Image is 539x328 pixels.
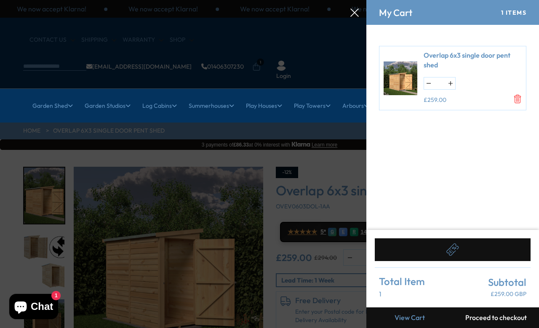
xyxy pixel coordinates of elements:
h4: My Cart [379,7,412,18]
a: Play Towers [294,95,331,116]
a: Play Houses [246,95,282,116]
inbox-online-store-chat: Shopify online store chat [7,294,61,321]
a: Remove Overlap 6x3 single door pent shed [513,95,522,103]
div: 1 Items [501,9,526,16]
ins: £259.00 [424,96,446,104]
a: Log Cabins [142,95,177,116]
a: Summerhouses [189,95,234,116]
a: Garden Shed [32,95,73,116]
p: £259.00 GBP [488,290,526,299]
a: View Cart [366,307,453,328]
span: Total Item [379,276,425,286]
button: Proceed to checkout [453,307,539,328]
p: 1 [379,289,425,299]
a: Overlap 6x3 single door pent shed [424,51,522,69]
span: Subtotal [488,277,526,287]
a: Arbours [342,95,369,116]
input: Quantity for Overlap 6x3 single door pent shed [433,77,446,89]
a: Garden Studios [85,95,131,116]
